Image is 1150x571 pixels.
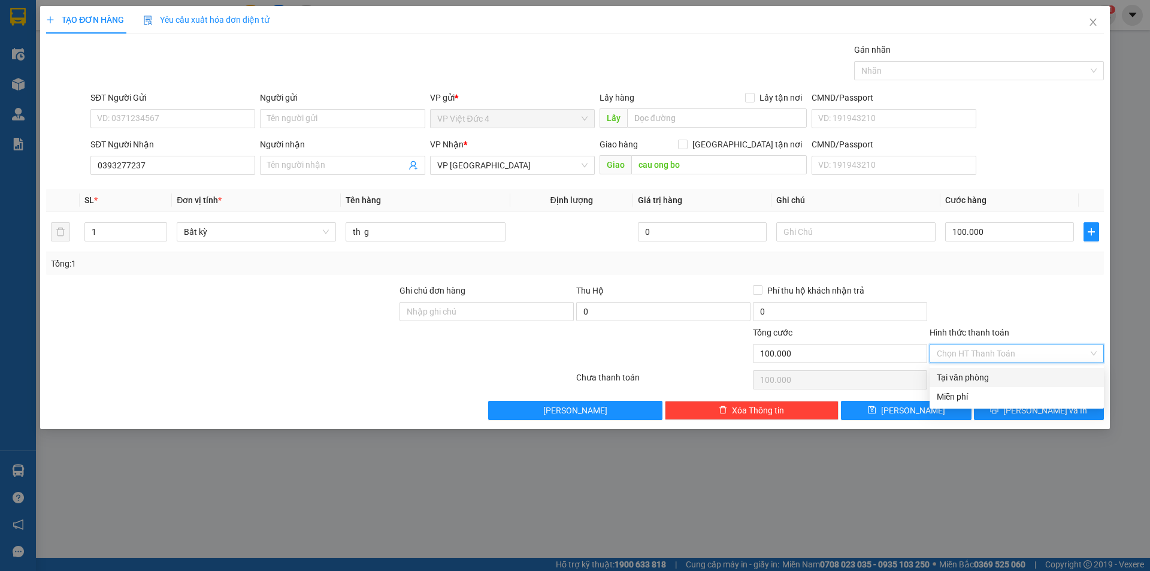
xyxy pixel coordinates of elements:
span: [PERSON_NAME] [881,404,945,417]
span: Phí thu hộ khách nhận trả [762,284,869,297]
button: save[PERSON_NAME] [841,401,971,420]
span: Bất kỳ [184,223,329,241]
div: SĐT Người Gửi [90,91,255,104]
span: Cước hàng [945,195,986,205]
span: SL [84,195,94,205]
span: Lấy [600,108,627,128]
div: Người gửi [260,91,425,104]
span: close [1088,17,1098,27]
span: VP Nhận [430,140,464,149]
span: TẠO ĐƠN HÀNG [46,15,124,25]
button: printer[PERSON_NAME] và In [974,401,1104,420]
span: Lấy tận nơi [755,91,807,104]
span: delete [719,406,727,415]
input: Dọc đường [627,108,807,128]
span: Định lượng [550,195,593,205]
span: Giao [600,155,631,174]
button: [PERSON_NAME] [488,401,662,420]
label: Hình thức thanh toán [930,328,1009,337]
span: Đơn vị tính [177,195,222,205]
div: Người nhận [260,138,425,151]
label: Ghi chú đơn hàng [400,286,465,295]
span: Tổng cước [753,328,792,337]
span: Xóa Thông tin [732,404,784,417]
label: Gán nhãn [854,45,891,55]
input: VD: Bàn, Ghế [346,222,505,241]
span: printer [990,406,998,415]
button: Close [1076,6,1110,40]
span: [PERSON_NAME] [543,404,607,417]
div: CMND/Passport [812,138,976,151]
span: plus [46,16,55,24]
input: 0 [638,222,767,241]
img: icon [143,16,153,25]
span: VP Việt Đức 4 [437,110,588,128]
div: Tại văn phòng [937,371,1097,384]
input: Ghi Chú [776,222,936,241]
span: Tên hàng [346,195,381,205]
span: Giá trị hàng [638,195,682,205]
div: Miễn phí [937,390,1097,403]
span: plus [1084,227,1098,237]
span: Thu Hộ [576,286,604,295]
div: VP gửi [430,91,595,104]
div: SĐT Người Nhận [90,138,255,151]
div: Tổng: 1 [51,257,444,270]
span: [GEOGRAPHIC_DATA] tận nơi [688,138,807,151]
span: Giao hàng [600,140,638,149]
button: deleteXóa Thông tin [665,401,839,420]
input: Dọc đường [631,155,807,174]
span: VP Sài Gòn [437,156,588,174]
input: Ghi chú đơn hàng [400,302,574,321]
span: [PERSON_NAME] và In [1003,404,1087,417]
div: Chưa thanh toán [575,371,752,392]
span: Yêu cầu xuất hóa đơn điện tử [143,15,270,25]
span: user-add [408,161,418,170]
button: plus [1084,222,1099,241]
span: Lấy hàng [600,93,634,102]
div: CMND/Passport [812,91,976,104]
span: save [868,406,876,415]
th: Ghi chú [771,189,940,212]
button: delete [51,222,70,241]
